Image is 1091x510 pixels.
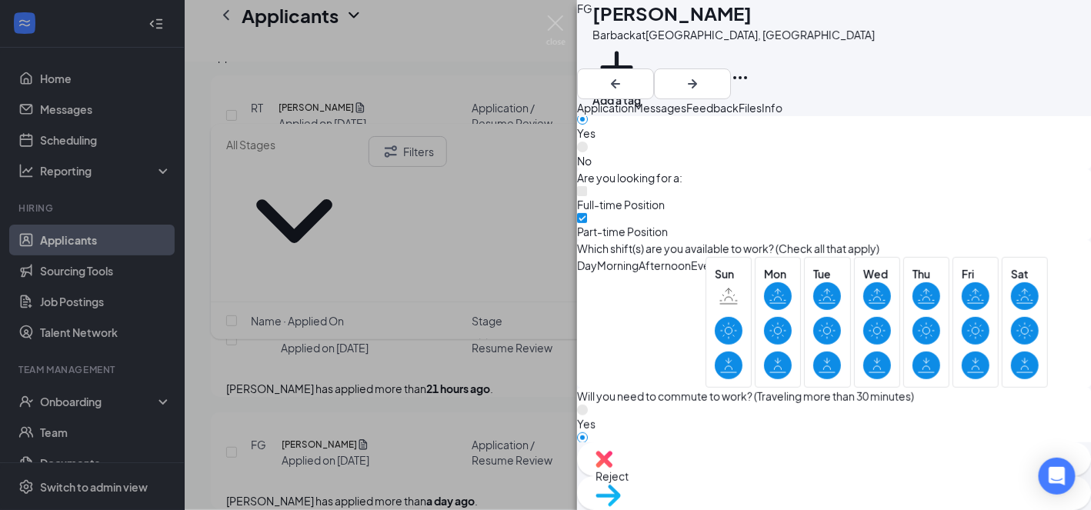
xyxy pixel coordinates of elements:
svg: Ellipses [731,68,749,87]
span: Reject [596,468,1073,485]
span: Which shift(s) are you available to work? (Check all that apply) [577,240,879,257]
span: Afternoon [639,257,691,274]
span: Thu [913,265,940,282]
span: Yes [577,126,596,140]
div: Barback at [GEOGRAPHIC_DATA], [GEOGRAPHIC_DATA] [592,26,875,43]
svg: ArrowLeftNew [606,75,625,93]
span: Morning [597,257,639,274]
span: Feedback [686,101,739,115]
span: Full-time Position [577,198,665,212]
span: Application [577,101,634,115]
button: ArrowLeftNew [577,68,654,99]
span: Sun [715,265,742,282]
span: Sat [1011,265,1039,282]
span: Evening [691,257,732,274]
button: ArrowRight [654,68,731,99]
div: Open Intercom Messenger [1039,458,1076,495]
span: Are you looking for a: [577,169,682,186]
span: Info [762,101,782,115]
span: Yes [577,417,596,431]
span: Files [739,101,762,115]
span: Day [577,257,597,274]
span: Part-time Position [577,225,668,238]
svg: Plus [592,43,641,92]
span: Mon [764,265,792,282]
span: Wed [863,265,891,282]
span: No [577,154,592,168]
svg: ArrowRight [683,75,702,93]
span: Fri [962,265,989,282]
span: Messages [634,101,686,115]
button: PlusAdd a tag [592,43,641,108]
span: Will you need to commute to work? (Traveling more than 30 minutes) [577,388,914,405]
span: Tue [813,265,841,282]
